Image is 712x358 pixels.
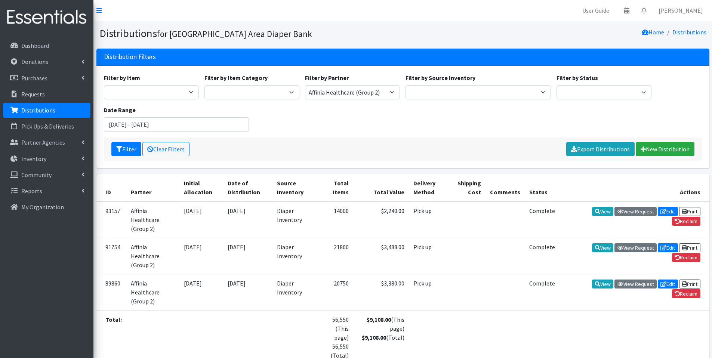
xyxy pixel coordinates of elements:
a: Donations [3,54,90,69]
label: Filter by Item [104,73,140,82]
a: Purchases [3,71,90,86]
th: ID [96,174,126,201]
td: $2,240.00 [353,201,409,238]
a: Partner Agencies [3,135,90,150]
td: Pick up [409,274,448,310]
td: 93157 [96,201,126,238]
th: Shipping Cost [448,174,486,201]
td: Affinia Healthcare (Group 2) [126,238,180,274]
input: January 1, 2011 - December 31, 2011 [104,117,249,132]
td: Diaper Inventory [272,238,315,274]
a: Distributions [3,103,90,118]
a: New Distribution [636,142,694,156]
th: Total Value [353,174,409,201]
label: Date Range [104,105,136,114]
th: Initial Allocation [179,174,223,201]
a: View Request [614,280,657,288]
a: View [592,280,613,288]
a: Print [679,243,700,252]
a: Edit [658,243,678,252]
img: HumanEssentials [3,5,90,30]
td: Complete [525,238,560,274]
td: Diaper Inventory [272,201,315,238]
td: [DATE] [223,238,272,274]
p: Donations [21,58,48,65]
a: User Guide [576,3,615,18]
label: Filter by Status [557,73,598,82]
a: Print [679,280,700,288]
th: Status [525,174,560,201]
a: Clear Filters [142,142,189,156]
p: Partner Agencies [21,139,65,146]
td: Diaper Inventory [272,274,315,310]
td: [DATE] [179,201,223,238]
td: [DATE] [179,274,223,310]
th: Partner [126,174,180,201]
a: Print [679,207,700,216]
a: Community [3,167,90,182]
p: Purchases [21,74,47,82]
label: Filter by Partner [305,73,349,82]
td: Complete [525,201,560,238]
label: Filter by Source Inventory [406,73,475,82]
td: [DATE] [223,274,272,310]
td: Pick up [409,201,448,238]
p: Dashboard [21,42,49,49]
td: Affinia Healthcare (Group 2) [126,201,180,238]
th: Delivery Method [409,174,448,201]
h1: Distributions [99,27,400,40]
th: Date of Distribution [223,174,272,201]
p: Pick Ups & Deliveries [21,123,74,130]
th: Total Items [315,174,353,201]
a: Pick Ups & Deliveries [3,119,90,134]
p: Reports [21,187,42,195]
a: Requests [3,87,90,102]
th: Comments [486,174,525,201]
a: Edit [658,207,678,216]
a: Inventory [3,151,90,166]
a: Reports [3,183,90,198]
td: 91754 [96,238,126,274]
a: View Request [614,207,657,216]
a: View [592,243,613,252]
td: Pick up [409,238,448,274]
p: Community [21,171,52,179]
td: 14000 [315,201,353,238]
a: Reclaim [672,253,700,262]
a: Distributions [672,28,706,36]
strong: $9,108.00 [362,334,386,341]
td: [DATE] [223,201,272,238]
a: Edit [658,280,678,288]
small: for [GEOGRAPHIC_DATA] Area Diaper Bank [157,28,312,39]
a: Reclaim [672,217,700,226]
td: 89860 [96,274,126,310]
p: My Organization [21,203,64,211]
td: [DATE] [179,238,223,274]
strong: Total: [105,316,122,323]
td: $3,488.00 [353,238,409,274]
a: View Request [614,243,657,252]
a: Reclaim [672,289,700,298]
td: Affinia Healthcare (Group 2) [126,274,180,310]
a: Dashboard [3,38,90,53]
h3: Distribution Filters [104,53,156,61]
td: Complete [525,274,560,310]
strong: $9,108.00 [367,316,391,323]
th: Source Inventory [272,174,315,201]
a: My Organization [3,200,90,215]
a: [PERSON_NAME] [653,3,709,18]
p: Distributions [21,107,55,114]
p: Requests [21,90,45,98]
td: $3,380.00 [353,274,409,310]
td: 21800 [315,238,353,274]
p: Inventory [21,155,46,163]
a: Home [642,28,664,36]
a: View [592,207,613,216]
td: 20750 [315,274,353,310]
button: Filter [111,142,141,156]
th: Actions [560,174,709,201]
a: Export Distributions [566,142,635,156]
label: Filter by Item Category [204,73,268,82]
